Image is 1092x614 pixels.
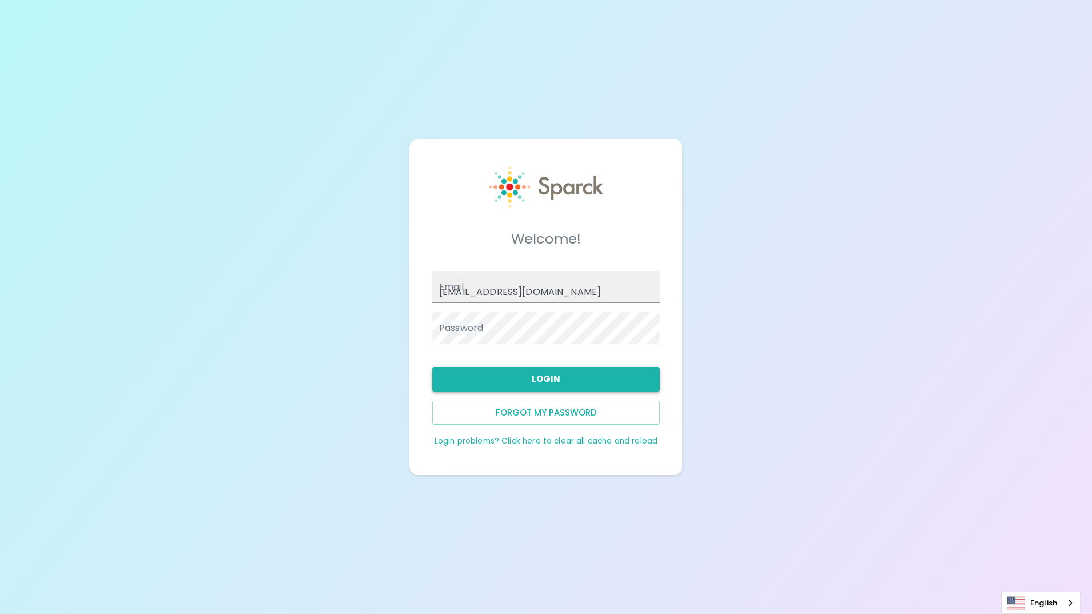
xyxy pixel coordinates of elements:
[1002,592,1080,613] a: English
[432,401,660,425] button: Forgot my password
[489,166,603,208] img: Sparck logo
[435,436,657,446] a: Login problems? Click here to clear all cache and reload
[1001,592,1081,614] aside: Language selected: English
[1001,592,1081,614] div: Language
[432,230,660,248] h5: Welcome!
[432,367,660,391] button: Login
